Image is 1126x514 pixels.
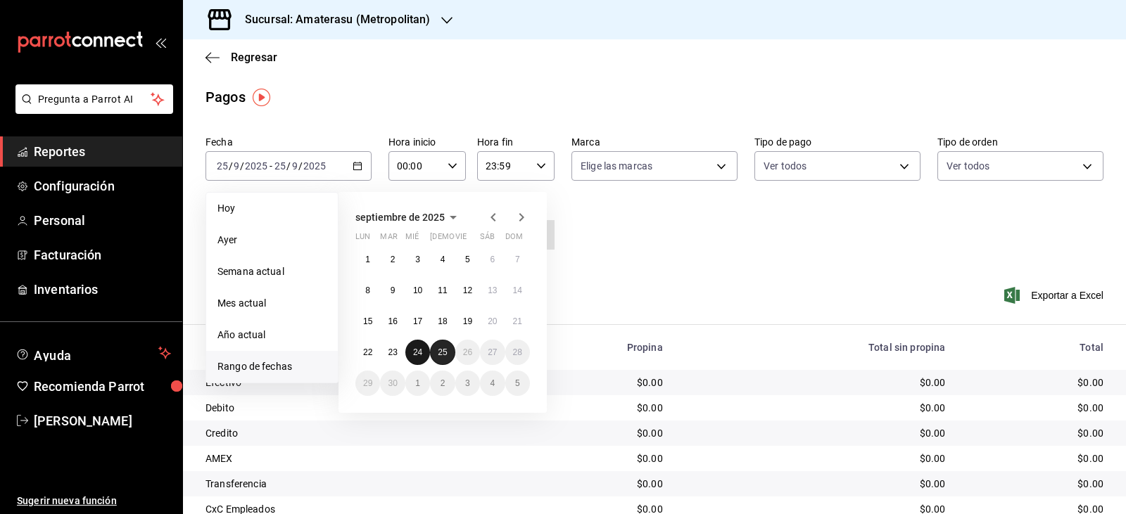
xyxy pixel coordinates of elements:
[505,278,530,303] button: 14 de septiembre de 2025
[17,494,171,508] span: Sugerir nueva función
[216,160,229,172] input: --
[217,359,327,374] span: Rango de fechas
[513,316,522,326] abbr: 21 de septiembre de 2025
[355,212,445,223] span: septiembre de 2025
[217,201,327,216] span: Hoy
[205,51,277,64] button: Regresar
[380,371,405,396] button: 30 de septiembre de 2025
[430,232,513,247] abbr: jueves
[405,309,430,334] button: 17 de septiembre de 2025
[968,477,1103,491] div: $0.00
[388,316,397,326] abbr: 16 de septiembre de 2025
[286,160,291,172] span: /
[463,347,472,357] abbr: 26 de septiembre de 2025
[513,285,522,295] abbr: 14 de septiembre de 2025
[405,340,430,365] button: 24 de septiembre de 2025
[38,92,151,107] span: Pregunta a Parrot AI
[355,309,380,334] button: 15 de septiembre de 2025
[764,159,806,173] span: Ver todos
[490,378,495,388] abbr: 4 de octubre de 2025
[34,176,171,195] span: Configuración
[217,296,327,311] span: Mes actual
[455,309,480,334] button: 19 de septiembre de 2025
[519,451,663,465] div: $0.00
[270,160,272,172] span: -
[391,285,396,295] abbr: 9 de septiembre de 2025
[685,375,946,390] div: $0.00
[391,255,396,264] abbr: 2 de septiembre de 2025
[405,247,430,272] button: 3 de septiembre de 2025
[1007,287,1103,304] button: Exportar a Excel
[438,285,447,295] abbr: 11 de septiembre de 2025
[463,285,472,295] abbr: 12 de septiembre de 2025
[355,278,380,303] button: 8 de septiembre de 2025
[155,37,166,48] button: open_drawer_menu
[505,309,530,334] button: 21 de septiembre de 2025
[380,278,405,303] button: 9 de septiembre de 2025
[34,345,153,361] span: Ayuda
[515,255,520,264] abbr: 7 de septiembre de 2025
[505,232,523,247] abbr: domingo
[217,264,327,279] span: Semana actual
[355,247,380,272] button: 1 de septiembre de 2025
[405,371,430,396] button: 1 de octubre de 2025
[685,426,946,440] div: $0.00
[405,278,430,303] button: 10 de septiembre de 2025
[519,342,663,353] div: Propina
[480,278,505,303] button: 13 de septiembre de 2025
[455,371,480,396] button: 3 de octubre de 2025
[754,137,921,147] label: Tipo de pago
[430,340,455,365] button: 25 de septiembre de 2025
[465,255,470,264] abbr: 5 de septiembre de 2025
[441,255,445,264] abbr: 4 de septiembre de 2025
[413,316,422,326] abbr: 17 de septiembre de 2025
[463,316,472,326] abbr: 19 de septiembre de 2025
[380,232,397,247] abbr: martes
[15,84,173,114] button: Pregunta a Parrot AI
[298,160,303,172] span: /
[581,159,652,173] span: Elige las marcas
[519,401,663,415] div: $0.00
[937,137,1103,147] label: Tipo de orden
[430,371,455,396] button: 2 de octubre de 2025
[291,160,298,172] input: --
[519,375,663,390] div: $0.00
[480,247,505,272] button: 6 de septiembre de 2025
[490,255,495,264] abbr: 6 de septiembre de 2025
[519,426,663,440] div: $0.00
[480,232,495,247] abbr: sábado
[685,451,946,465] div: $0.00
[34,211,171,230] span: Personal
[365,285,370,295] abbr: 8 de septiembre de 2025
[34,280,171,299] span: Inventarios
[455,278,480,303] button: 12 de septiembre de 2025
[244,160,268,172] input: ----
[438,347,447,357] abbr: 25 de septiembre de 2025
[488,347,497,357] abbr: 27 de septiembre de 2025
[380,247,405,272] button: 2 de septiembre de 2025
[365,255,370,264] abbr: 1 de septiembre de 2025
[968,342,1103,353] div: Total
[363,378,372,388] abbr: 29 de septiembre de 2025
[34,377,171,396] span: Recomienda Parrot
[455,247,480,272] button: 5 de septiembre de 2025
[571,137,738,147] label: Marca
[513,347,522,357] abbr: 28 de septiembre de 2025
[205,477,497,491] div: Transferencia
[685,477,946,491] div: $0.00
[480,340,505,365] button: 27 de septiembre de 2025
[217,233,327,248] span: Ayer
[968,375,1103,390] div: $0.00
[415,378,420,388] abbr: 1 de octubre de 2025
[205,426,497,440] div: Credito
[229,160,233,172] span: /
[380,309,405,334] button: 16 de septiembre de 2025
[34,245,171,264] span: Facturación
[233,160,240,172] input: --
[488,316,497,326] abbr: 20 de septiembre de 2025
[968,401,1103,415] div: $0.00
[505,371,530,396] button: 5 de octubre de 2025
[968,426,1103,440] div: $0.00
[363,347,372,357] abbr: 22 de septiembre de 2025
